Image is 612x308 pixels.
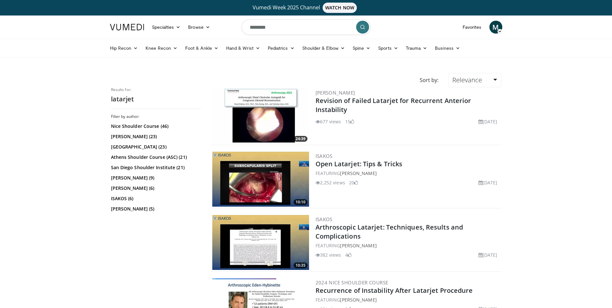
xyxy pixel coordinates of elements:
[452,76,482,84] span: Relevance
[294,262,307,268] span: 10:35
[349,42,374,55] a: Spine
[111,164,200,171] a: San Diego Shoulder Institute (21)
[111,114,201,119] h3: Filter by author:
[316,296,500,303] div: FEATURING
[374,42,402,55] a: Sports
[111,154,200,160] a: Athens Shoulder Course (ASC) (21)
[323,3,357,13] span: WATCH NOW
[316,159,403,168] a: Open Latarjet: Tips & Tricks
[489,21,502,34] a: M
[294,199,307,205] span: 10:10
[111,206,200,212] a: [PERSON_NAME] (5)
[316,170,500,177] div: FEATURING
[316,118,341,125] li: 677 views
[349,179,358,186] li: 20
[142,42,181,55] a: Knee Recon
[111,87,201,92] p: Results for:
[340,242,376,249] a: [PERSON_NAME]
[316,89,355,96] a: [PERSON_NAME]
[316,223,463,241] a: Arthroscopic Latarjet: Techniques, Results and Complications
[340,170,376,176] a: [PERSON_NAME]
[111,95,201,103] h2: latarjet
[212,88,309,143] img: fe1da2ac-d6e6-4102-9af2-ada21d2bbff8.300x170_q85_crop-smart_upscale.jpg
[478,252,497,258] li: [DATE]
[111,3,501,13] a: Vumedi Week 2025 ChannelWATCH NOW
[316,252,341,258] li: 382 views
[298,42,349,55] a: Shoulder & Elbow
[264,42,298,55] a: Pediatrics
[212,152,309,207] img: 82c2e240-9214-4620-b41d-484e5c3be1f8.300x170_q85_crop-smart_upscale.jpg
[222,42,264,55] a: Hand & Wrist
[111,175,200,181] a: [PERSON_NAME] (9)
[316,216,333,222] a: ISAKOS
[111,185,200,191] a: [PERSON_NAME] (6)
[148,21,185,34] a: Specialties
[459,21,486,34] a: Favorites
[242,19,371,35] input: Search topics, interventions
[111,144,200,150] a: [GEOGRAPHIC_DATA] (23)
[212,152,309,207] a: 10:10
[478,179,497,186] li: [DATE]
[110,24,144,30] img: VuMedi Logo
[212,215,309,270] img: a3cd73b5-cde6-4b06-8f6b-da322a670582.300x170_q85_crop-smart_upscale.jpg
[106,42,142,55] a: Hip Recon
[111,133,200,140] a: [PERSON_NAME] (23)
[478,118,497,125] li: [DATE]
[316,153,333,159] a: ISAKOS
[212,88,309,143] a: 24:39
[448,73,501,87] a: Relevance
[345,252,352,258] li: 4
[340,297,376,303] a: [PERSON_NAME]
[294,136,307,142] span: 24:39
[316,286,473,295] a: Recurrence of Instability After Latarjet Procedure
[212,215,309,270] a: 10:35
[181,42,222,55] a: Foot & Ankle
[184,21,214,34] a: Browse
[316,179,345,186] li: 2,252 views
[316,96,471,114] a: Revision of Failed Latarjet for Recurrent Anterior Instability
[431,42,464,55] a: Business
[402,42,431,55] a: Trauma
[111,123,200,129] a: Nice Shoulder Course (46)
[316,242,500,249] div: FEATURING
[345,118,354,125] li: 15
[111,195,200,202] a: ISAKOS (6)
[415,73,443,87] div: Sort by:
[316,279,388,286] a: 2024 Nice Shoulder Course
